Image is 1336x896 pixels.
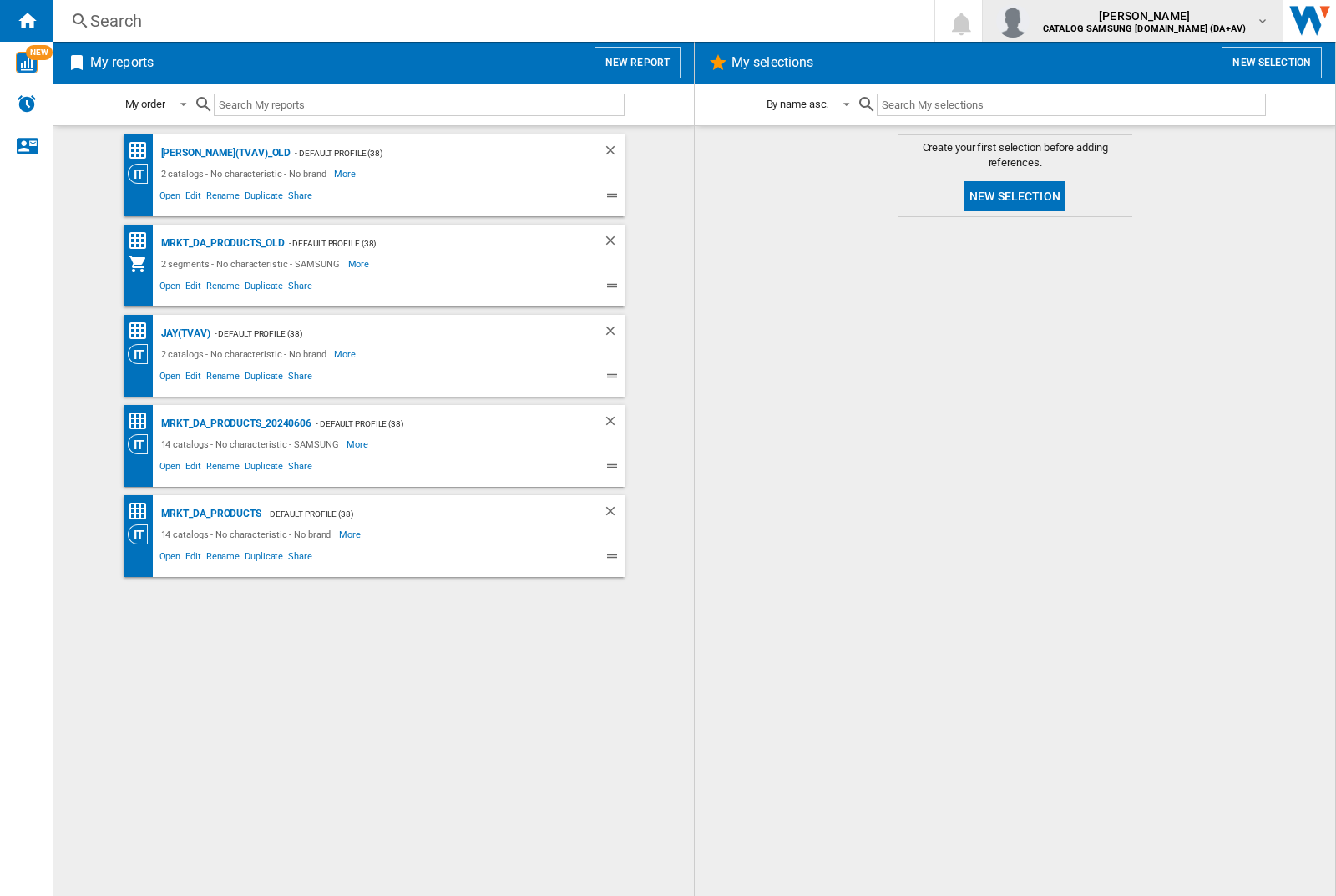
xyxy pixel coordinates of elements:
div: [PERSON_NAME](TVAV)_old [157,143,291,164]
div: Category View [128,434,157,454]
span: Edit [183,188,204,208]
span: Duplicate [242,188,286,208]
span: More [334,344,358,364]
div: Delete [603,413,625,434]
span: More [347,434,371,454]
span: More [339,524,363,544]
span: Edit [183,368,204,388]
div: MRKT_DA_PRODUCTS_OLD [157,233,285,254]
div: My Assortment [128,254,157,274]
div: Price Matrix [128,501,157,522]
span: Edit [183,549,204,569]
b: CATALOG SAMSUNG [DOMAIN_NAME] (DA+AV) [1043,23,1246,34]
div: 2 catalogs - No characteristic - No brand [157,164,335,184]
div: Delete [603,233,625,254]
span: Share [286,188,315,208]
div: MRKT_DA_PRODUCTS [157,504,261,524]
img: profile.jpg [996,4,1030,38]
span: Open [157,458,184,478]
span: Edit [183,458,204,478]
input: Search My reports [214,94,625,116]
span: Share [286,278,315,298]
div: - Default profile (38) [311,413,569,434]
div: Search [90,9,890,33]
div: My order [125,98,165,110]
span: More [334,164,358,184]
span: Open [157,278,184,298]
div: 14 catalogs - No characteristic - SAMSUNG [157,434,347,454]
div: Category View [128,344,157,364]
div: - Default profile (38) [210,323,569,344]
div: 2 catalogs - No characteristic - No brand [157,344,335,364]
div: Delete [603,323,625,344]
div: By name asc. [767,98,829,110]
span: Share [286,368,315,388]
img: alerts-logo.svg [17,94,37,114]
div: - Default profile (38) [285,233,569,254]
div: MRKT_DA_PRODUCTS_20240606 [157,413,312,434]
span: Open [157,188,184,208]
span: More [348,254,372,274]
span: Edit [183,278,204,298]
input: Search My selections [877,94,1265,116]
div: Price Matrix [128,230,157,251]
span: Duplicate [242,278,286,298]
div: Price Matrix [128,321,157,342]
span: Duplicate [242,458,286,478]
span: Rename [204,278,242,298]
span: Open [157,549,184,569]
span: Open [157,368,184,388]
h2: My selections [728,47,817,78]
div: Price Matrix [128,411,157,432]
div: - Default profile (38) [291,143,569,164]
h2: My reports [87,47,157,78]
span: Rename [204,368,242,388]
button: New selection [1222,47,1322,78]
span: Create your first selection before adding references. [898,140,1132,170]
span: Rename [204,458,242,478]
span: Share [286,549,315,569]
span: Rename [204,549,242,569]
span: Share [286,458,315,478]
span: Duplicate [242,549,286,569]
span: NEW [26,45,53,60]
div: Delete [603,504,625,524]
button: New report [595,47,681,78]
div: 14 catalogs - No characteristic - No brand [157,524,340,544]
div: - Default profile (38) [261,504,569,524]
div: Price Matrix [128,140,157,161]
div: Delete [603,143,625,164]
span: Duplicate [242,368,286,388]
span: Rename [204,188,242,208]
div: Category View [128,524,157,544]
img: wise-card.svg [16,52,38,73]
div: JAY(TVAV) [157,323,210,344]
div: 2 segments - No characteristic - SAMSUNG [157,254,348,274]
span: [PERSON_NAME] [1043,8,1246,24]
button: New selection [964,181,1065,211]
div: Category View [128,164,157,184]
